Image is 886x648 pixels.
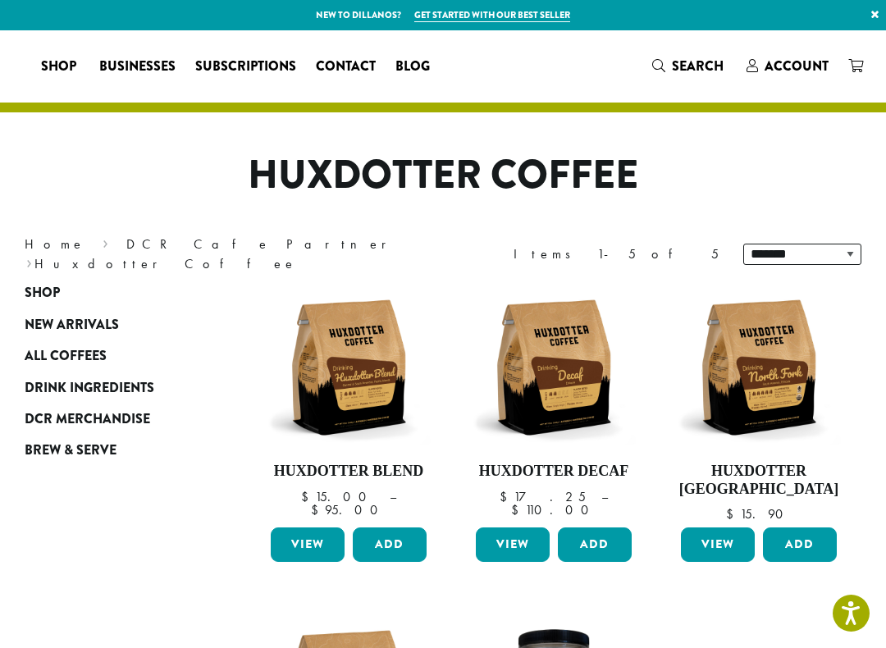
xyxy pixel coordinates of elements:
[514,244,719,264] div: Items 1-5 of 5
[677,463,841,498] h4: Huxdotter [GEOGRAPHIC_DATA]
[25,440,116,461] span: Brew & Serve
[99,57,176,77] span: Businesses
[601,488,608,505] span: –
[25,409,150,430] span: DCR Merchandise
[103,229,108,254] span: ›
[195,57,296,77] span: Subscriptions
[301,488,315,505] span: $
[41,57,76,77] span: Shop
[301,488,374,505] bdi: 15.00
[472,463,636,481] h4: Huxdotter Decaf
[726,505,740,523] span: $
[26,249,32,274] span: ›
[25,404,197,435] a: DCR Merchandise
[726,505,791,523] bdi: 15.90
[642,52,737,80] a: Search
[681,527,755,562] a: View
[25,315,119,335] span: New Arrivals
[25,309,197,340] a: New Arrivals
[472,285,636,521] a: Huxdotter Decaf
[511,501,525,518] span: $
[558,527,632,562] button: Add
[500,488,514,505] span: $
[672,57,724,75] span: Search
[311,501,386,518] bdi: 95.00
[267,285,431,521] a: Huxdotter Blend
[12,152,874,199] h1: Huxdotter Coffee
[476,527,550,562] a: View
[390,488,396,505] span: –
[267,463,431,481] h4: Huxdotter Blend
[500,488,586,505] bdi: 17.25
[353,527,427,562] button: Add
[25,340,197,372] a: All Coffees
[271,527,345,562] a: View
[763,527,837,562] button: Add
[25,235,418,274] nav: Breadcrumb
[25,235,85,253] a: Home
[126,235,398,253] a: DCR Cafe Partner
[677,285,841,521] a: Huxdotter [GEOGRAPHIC_DATA] $15.90
[25,435,197,466] a: Brew & Serve
[414,8,570,22] a: Get started with our best seller
[765,57,829,75] span: Account
[25,378,154,399] span: Drink Ingredients
[311,501,325,518] span: $
[316,57,376,77] span: Contact
[25,346,107,367] span: All Coffees
[677,285,841,449] img: Huxdotter-Coffee-North-Fork-12oz-Web.jpg
[25,277,197,308] a: Shop
[25,372,197,403] a: Drink Ingredients
[25,283,60,303] span: Shop
[395,57,430,77] span: Blog
[267,285,431,449] img: Huxdotter-Coffee-Huxdotter-Blend-12oz-Web.jpg
[31,53,89,80] a: Shop
[511,501,596,518] bdi: 110.00
[472,285,636,449] img: Huxdotter-Coffee-Decaf-12oz-Web.jpg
